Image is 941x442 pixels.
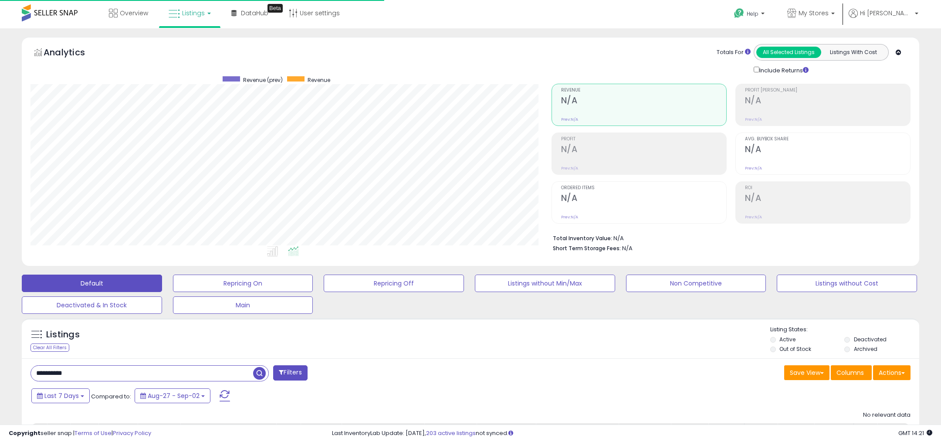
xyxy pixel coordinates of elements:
[727,1,773,28] a: Help
[821,47,886,58] button: Listings With Cost
[120,9,148,17] span: Overview
[561,88,726,93] span: Revenue
[553,235,612,242] b: Total Inventory Value:
[779,345,811,353] label: Out of Stock
[173,275,313,292] button: Repricing On
[745,117,762,122] small: Prev: N/A
[561,144,726,156] h2: N/A
[44,46,102,61] h5: Analytics
[622,244,633,252] span: N/A
[561,166,578,171] small: Prev: N/A
[745,137,910,142] span: Avg. Buybox Share
[148,391,200,400] span: Aug-27 - Sep-02
[745,186,910,190] span: ROI
[836,368,864,377] span: Columns
[745,88,910,93] span: Profit [PERSON_NAME]
[553,245,621,252] b: Short Term Storage Fees:
[873,365,911,380] button: Actions
[863,411,911,419] div: No relevant data
[747,10,758,17] span: Help
[561,137,726,142] span: Profit
[22,296,162,314] button: Deactivated & In Stock
[44,391,79,400] span: Last 7 Days
[31,388,90,403] button: Last 7 Days
[831,365,872,380] button: Columns
[22,275,162,292] button: Default
[779,336,795,343] label: Active
[747,65,819,75] div: Include Returns
[9,429,41,437] strong: Copyright
[734,8,745,19] i: Get Help
[745,214,762,220] small: Prev: N/A
[46,329,80,341] h5: Listings
[243,76,283,84] span: Revenue (prev)
[9,429,151,438] div: seller snap | |
[561,95,726,107] h2: N/A
[784,365,829,380] button: Save View
[745,193,910,205] h2: N/A
[626,275,766,292] button: Non Competitive
[777,275,917,292] button: Listings without Cost
[860,9,912,17] span: Hi [PERSON_NAME]
[898,429,932,437] span: 2025-09-12 14:21 GMT
[113,429,151,437] a: Privacy Policy
[273,365,307,381] button: Filters
[267,4,283,13] div: Tooltip anchor
[756,47,821,58] button: All Selected Listings
[770,326,920,334] p: Listing States:
[849,9,918,28] a: Hi [PERSON_NAME]
[74,429,112,437] a: Terms of Use
[854,336,887,343] label: Deactivated
[854,345,877,353] label: Archived
[745,144,910,156] h2: N/A
[475,275,615,292] button: Listings without Min/Max
[241,9,268,17] span: DataHub
[561,214,578,220] small: Prev: N/A
[553,232,904,243] li: N/A
[745,95,910,107] h2: N/A
[30,343,69,352] div: Clear All Filters
[91,392,131,401] span: Compared to:
[332,429,932,438] div: Last InventoryLab Update: [DATE], not synced.
[561,193,726,205] h2: N/A
[426,429,476,437] a: 203 active listings
[308,76,330,84] span: Revenue
[799,9,829,17] span: My Stores
[173,296,313,314] button: Main
[324,275,464,292] button: Repricing Off
[561,186,726,190] span: Ordered Items
[135,388,210,403] button: Aug-27 - Sep-02
[717,48,751,57] div: Totals For
[745,166,762,171] small: Prev: N/A
[182,9,205,17] span: Listings
[561,117,578,122] small: Prev: N/A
